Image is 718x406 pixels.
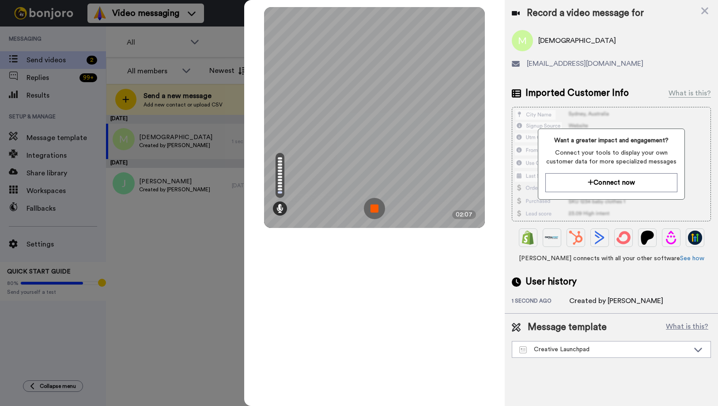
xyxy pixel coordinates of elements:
span: Connect your tools to display your own customer data for more specialized messages [545,148,678,166]
span: Message template [528,321,607,334]
span: Want a greater impact and engagement? [545,136,678,145]
img: Drip [664,231,678,245]
a: See how [680,255,704,262]
img: GoHighLevel [688,231,702,245]
button: What is this? [663,321,711,334]
img: ic_record_stop.svg [364,198,385,219]
span: [EMAIL_ADDRESS][DOMAIN_NAME] [527,58,643,69]
img: Patreon [640,231,654,245]
div: 02:07 [452,210,476,219]
div: Creative Launchpad [519,345,689,354]
img: ActiveCampaign [593,231,607,245]
img: Hubspot [569,231,583,245]
span: Imported Customer Info [525,87,629,100]
button: Connect now [545,173,678,192]
div: 1 second ago [512,297,569,306]
div: What is this? [669,88,711,99]
div: Created by [PERSON_NAME] [569,296,663,306]
img: Shopify [521,231,535,245]
img: Ontraport [545,231,559,245]
span: [PERSON_NAME] connects with all your other software [512,254,711,263]
span: User history [525,275,577,288]
img: ConvertKit [616,231,631,245]
img: Message-temps.svg [519,346,527,353]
